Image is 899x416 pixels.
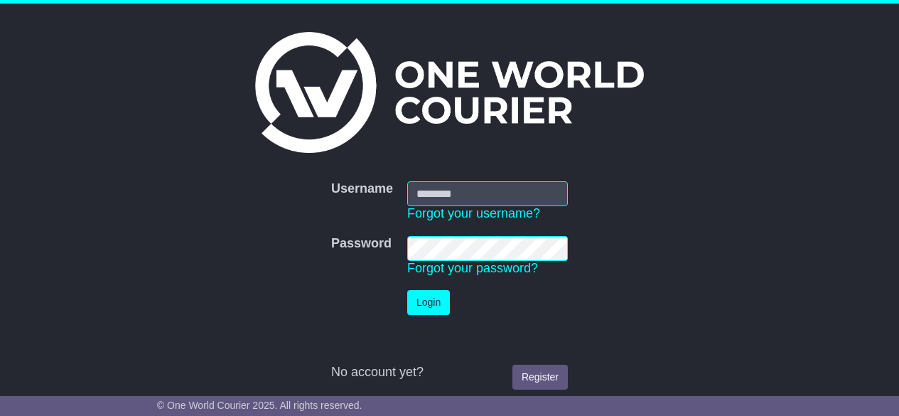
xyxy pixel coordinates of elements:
div: No account yet? [331,365,568,380]
a: Forgot your password? [407,261,538,275]
a: Forgot your username? [407,206,540,220]
img: One World [255,32,643,153]
span: © One World Courier 2025. All rights reserved. [157,400,362,411]
a: Register [512,365,568,390]
label: Username [331,181,393,197]
label: Password [331,236,392,252]
button: Login [407,290,450,315]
